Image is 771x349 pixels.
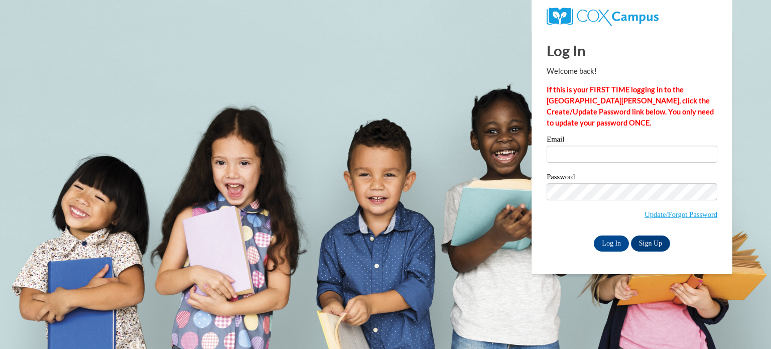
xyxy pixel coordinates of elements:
[547,40,717,61] h1: Log In
[631,236,670,252] a: Sign Up
[547,173,717,183] label: Password
[547,12,659,20] a: COX Campus
[547,8,659,26] img: COX Campus
[547,85,714,127] strong: If this is your FIRST TIME logging in to the [GEOGRAPHIC_DATA][PERSON_NAME], click the Create/Upd...
[547,66,717,77] p: Welcome back!
[547,136,717,146] label: Email
[645,210,717,218] a: Update/Forgot Password
[594,236,629,252] input: Log In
